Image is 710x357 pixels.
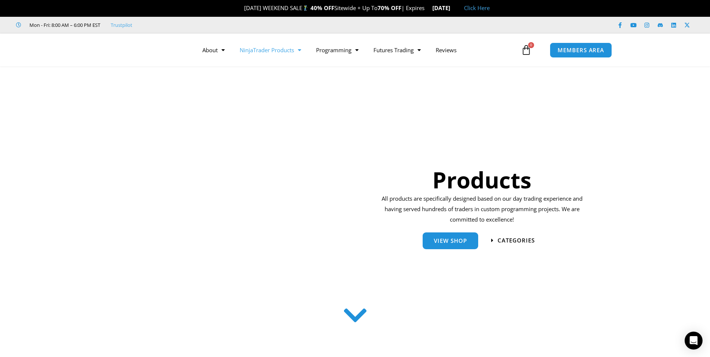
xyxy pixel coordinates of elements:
[141,104,339,293] img: ProductsSection scaled | Affordable Indicators – NinjaTrader
[309,41,366,59] a: Programming
[195,41,519,59] nav: Menu
[195,41,232,59] a: About
[379,164,585,195] h1: Products
[432,4,457,12] strong: [DATE]
[550,43,612,58] a: MEMBERS AREA
[88,37,168,63] img: LogoAI | Affordable Indicators – NinjaTrader
[434,238,467,244] span: View Shop
[428,41,464,59] a: Reviews
[379,194,585,225] p: All products are specifically designed based on our day trading experience and having served hund...
[464,4,490,12] a: Click Here
[310,4,334,12] strong: 40% OFF
[685,332,703,350] div: Open Intercom Messenger
[423,232,478,249] a: View Shop
[498,238,535,243] span: categories
[232,41,309,59] a: NinjaTrader Products
[236,4,432,12] span: [DATE] WEEKEND SALE Sitewide + Up To | Expires
[528,42,534,48] span: 0
[491,238,535,243] a: categories
[238,5,244,11] img: 🎉
[451,5,456,11] img: 🏭
[425,5,430,11] img: ⌛
[558,47,604,53] span: MEMBERS AREA
[366,41,428,59] a: Futures Trading
[28,21,100,29] span: Mon - Fri: 8:00 AM – 6:00 PM EST
[378,4,401,12] strong: 70% OFF
[303,5,308,11] img: 🏌️‍♂️
[111,21,132,29] a: Trustpilot
[510,39,543,61] a: 0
